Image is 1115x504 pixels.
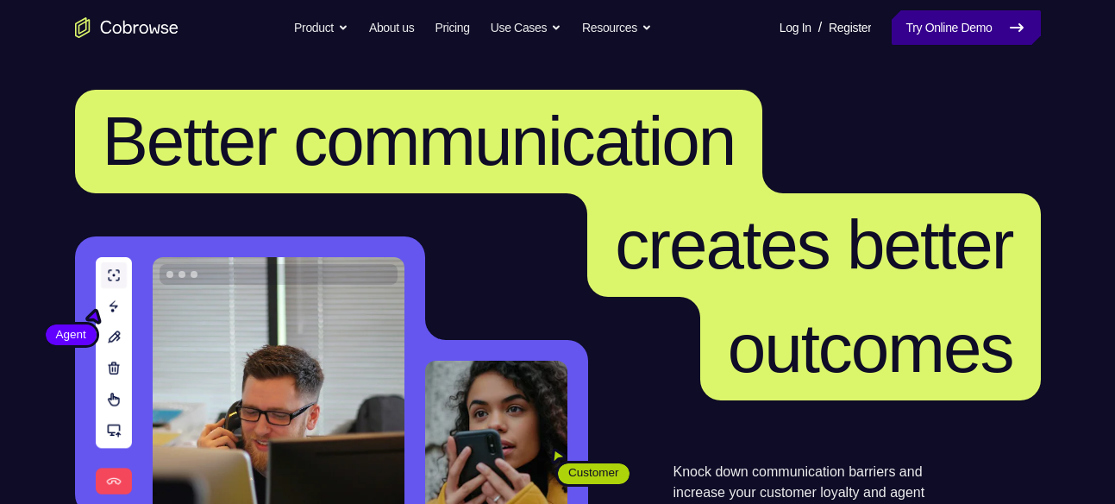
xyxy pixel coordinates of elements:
button: Resources [582,10,652,45]
span: outcomes [728,310,1013,387]
a: Pricing [435,10,469,45]
a: About us [369,10,414,45]
a: Register [829,10,871,45]
a: Try Online Demo [892,10,1040,45]
button: Product [294,10,348,45]
span: Better communication [103,103,736,180]
a: Log In [780,10,811,45]
button: Use Cases [491,10,561,45]
a: Go to the home page [75,17,179,38]
span: creates better [615,206,1012,283]
span: / [818,17,822,38]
